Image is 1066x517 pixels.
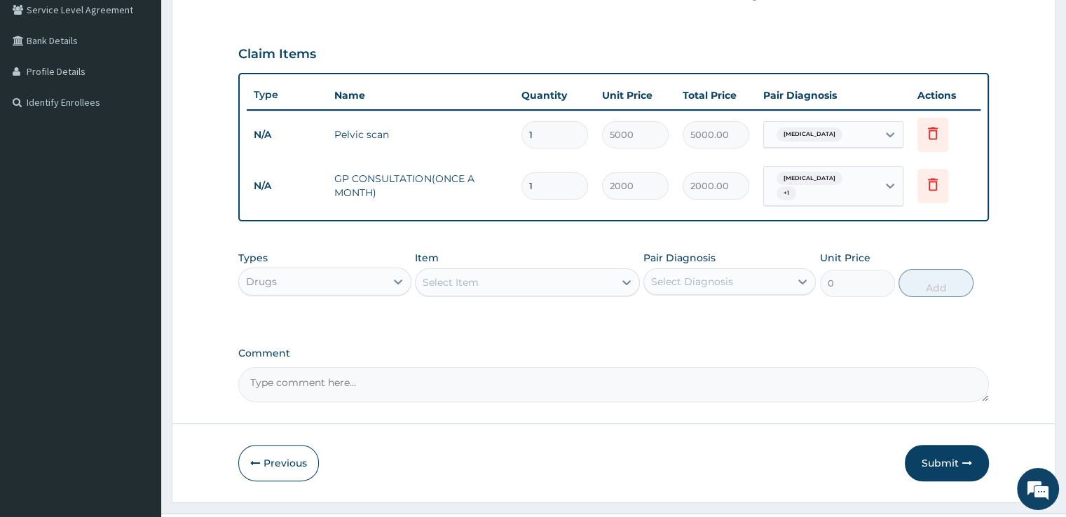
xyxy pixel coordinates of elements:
[26,70,57,105] img: d_794563401_company_1708531726252_794563401
[247,173,327,199] td: N/A
[238,347,988,359] label: Comment
[777,186,796,200] span: + 1
[777,127,842,142] span: [MEDICAL_DATA]
[73,78,235,97] div: Chat with us now
[238,47,316,62] h3: Claim Items
[246,275,277,289] div: Drugs
[651,275,733,289] div: Select Diagnosis
[676,81,756,109] th: Total Price
[756,81,910,109] th: Pair Diagnosis
[898,269,973,297] button: Add
[777,172,842,186] span: [MEDICAL_DATA]
[905,445,989,481] button: Submit
[423,275,479,289] div: Select Item
[327,165,514,207] td: GP CONSULTATION(ONCE A MONTH)
[238,252,268,264] label: Types
[247,82,327,108] th: Type
[238,445,319,481] button: Previous
[514,81,595,109] th: Quantity
[7,357,267,406] textarea: Type your message and hit 'Enter'
[643,251,716,265] label: Pair Diagnosis
[595,81,676,109] th: Unit Price
[81,164,193,305] span: We're online!
[910,81,980,109] th: Actions
[230,7,264,41] div: Minimize live chat window
[820,251,870,265] label: Unit Price
[327,81,514,109] th: Name
[415,251,439,265] label: Item
[247,122,327,148] td: N/A
[327,120,514,149] td: Pelvic scan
